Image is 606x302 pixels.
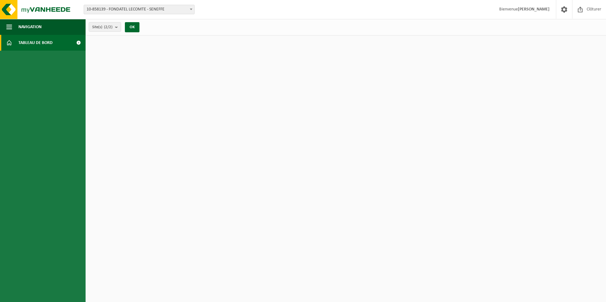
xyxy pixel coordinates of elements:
span: Site(s) [92,22,113,32]
span: Tableau de bord [18,35,53,51]
span: 10-858139 - FONDATEL LECOMTE - SENEFFE [84,5,195,14]
span: 10-858139 - FONDATEL LECOMTE - SENEFFE [84,5,194,14]
strong: [PERSON_NAME] [518,7,550,12]
button: Site(s)(2/2) [89,22,121,32]
span: Navigation [18,19,42,35]
count: (2/2) [104,25,113,29]
button: OK [125,22,139,32]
